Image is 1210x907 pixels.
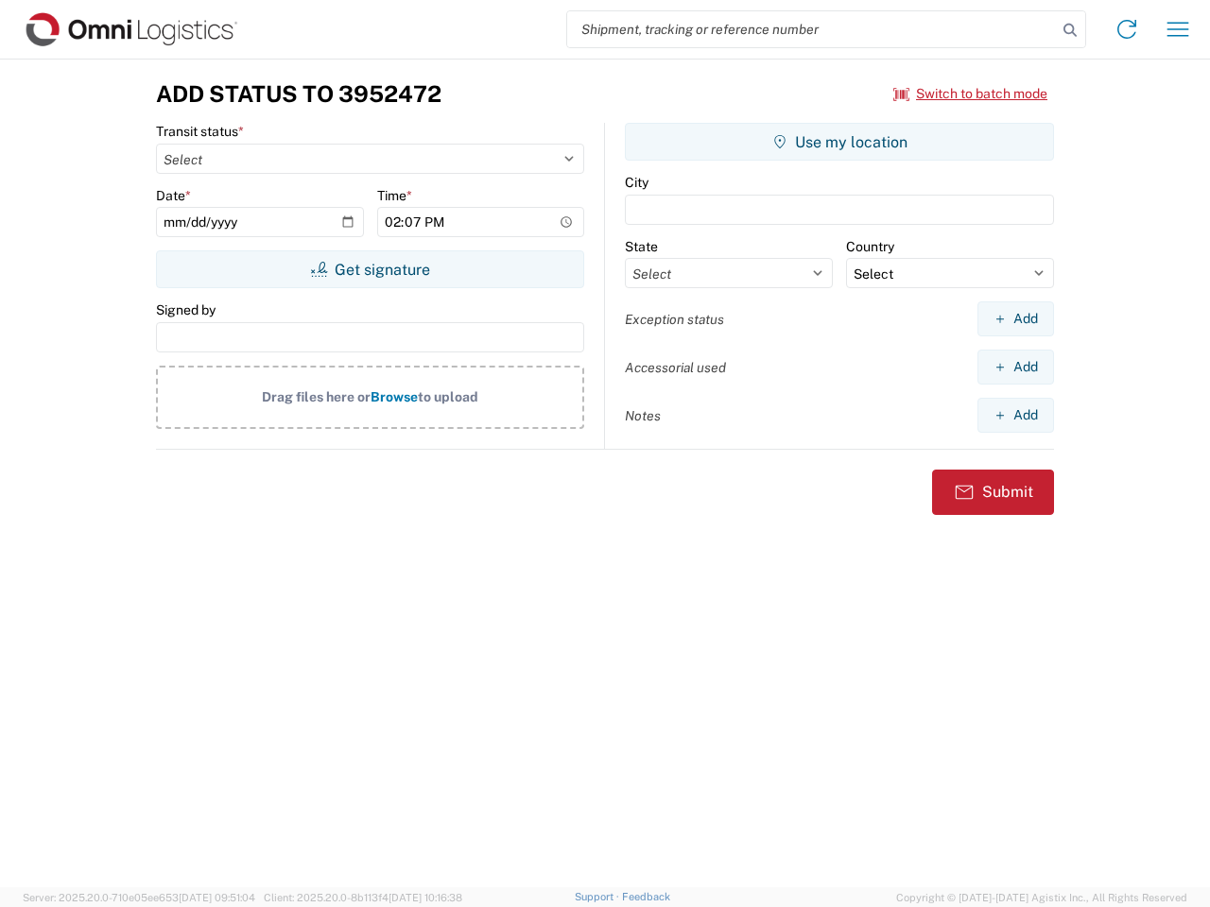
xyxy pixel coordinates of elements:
[932,470,1054,515] button: Submit
[893,78,1047,110] button: Switch to batch mode
[846,238,894,255] label: Country
[625,123,1054,161] button: Use my location
[625,174,648,191] label: City
[977,350,1054,385] button: Add
[179,892,255,903] span: [DATE] 09:51:04
[625,359,726,376] label: Accessorial used
[622,891,670,902] a: Feedback
[418,389,478,404] span: to upload
[567,11,1057,47] input: Shipment, tracking or reference number
[262,389,371,404] span: Drag files here or
[156,80,441,108] h3: Add Status to 3952472
[625,238,658,255] label: State
[389,892,462,903] span: [DATE] 10:16:38
[156,123,244,140] label: Transit status
[625,407,661,424] label: Notes
[896,889,1187,906] span: Copyright © [DATE]-[DATE] Agistix Inc., All Rights Reserved
[575,891,622,902] a: Support
[156,301,216,318] label: Signed by
[977,301,1054,336] button: Add
[156,187,191,204] label: Date
[377,187,412,204] label: Time
[156,250,584,288] button: Get signature
[625,311,724,328] label: Exception status
[977,398,1054,433] button: Add
[23,892,255,903] span: Server: 2025.20.0-710e05ee653
[264,892,462,903] span: Client: 2025.20.0-8b113f4
[371,389,418,404] span: Browse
